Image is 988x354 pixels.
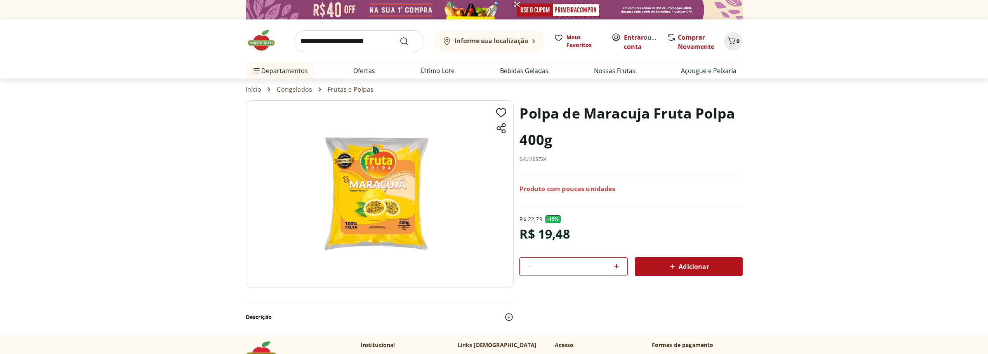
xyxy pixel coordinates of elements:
a: Congelados [277,86,312,93]
a: Último Lote [420,66,455,75]
p: Links [DEMOGRAPHIC_DATA] [458,341,537,349]
a: Nossas Frutas [594,66,636,75]
p: Institucional [361,341,395,349]
b: Informe sua localização [455,37,528,45]
button: Submit Search [399,37,418,46]
a: Frutas e Polpas [328,86,373,93]
a: Criar conta [624,33,667,51]
span: ou [624,33,658,51]
a: Entrar [624,33,644,42]
a: Comprar Novamente [678,33,714,51]
span: Adicionar [668,262,709,271]
button: Adicionar [635,257,743,276]
span: Meus Favoritos [566,33,602,49]
input: search [294,30,424,52]
a: Início [246,86,262,93]
p: SKU: 165724 [519,156,547,162]
p: Produto com poucas unidades [519,185,615,193]
a: Açougue e Peixaria [681,66,736,75]
button: Descrição [246,309,514,326]
span: Departamentos [252,61,308,80]
button: Menu [252,61,261,80]
span: - 15 % [545,215,561,223]
a: Bebidas Geladas [500,66,549,75]
a: Meus Favoritos [554,33,602,49]
img: Hortifruti [246,29,285,52]
p: Formas de pagamento [652,341,743,349]
div: R$ 19,48 [519,223,570,245]
button: Informe sua localização [434,30,545,52]
span: 0 [736,37,740,45]
h1: Polpa de Maracuja Fruta Polpa 400g [519,100,742,153]
img: Image [246,100,514,288]
p: Acesso [555,341,574,349]
a: Ofertas [353,66,375,75]
button: Carrinho [724,32,743,51]
p: R$ 22,79 [519,215,542,223]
